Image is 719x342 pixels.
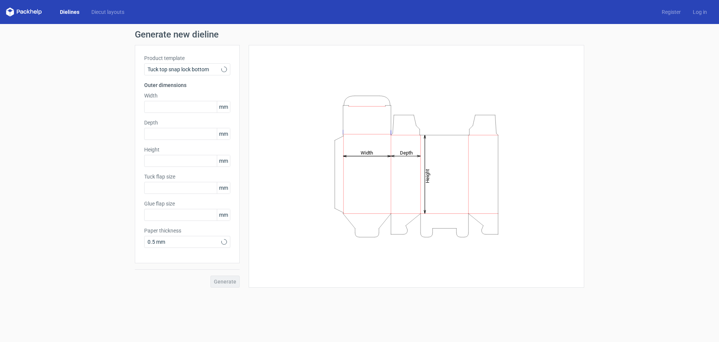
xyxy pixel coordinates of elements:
span: mm [217,101,230,112]
a: Register [656,8,687,16]
label: Glue flap size [144,200,230,207]
h3: Outer dimensions [144,81,230,89]
span: mm [217,155,230,166]
tspan: Width [361,150,373,155]
label: Paper thickness [144,227,230,234]
span: mm [217,128,230,139]
a: Diecut layouts [85,8,130,16]
label: Tuck flap size [144,173,230,180]
a: Log in [687,8,713,16]
label: Height [144,146,230,153]
span: mm [217,182,230,193]
a: Dielines [54,8,85,16]
tspan: Height [425,169,430,183]
span: 0.5 mm [148,238,221,246]
h1: Generate new dieline [135,30,584,39]
label: Depth [144,119,230,126]
span: mm [217,209,230,220]
span: Tuck top snap lock bottom [148,66,221,73]
label: Product template [144,54,230,62]
label: Width [144,92,230,99]
tspan: Depth [400,150,413,155]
